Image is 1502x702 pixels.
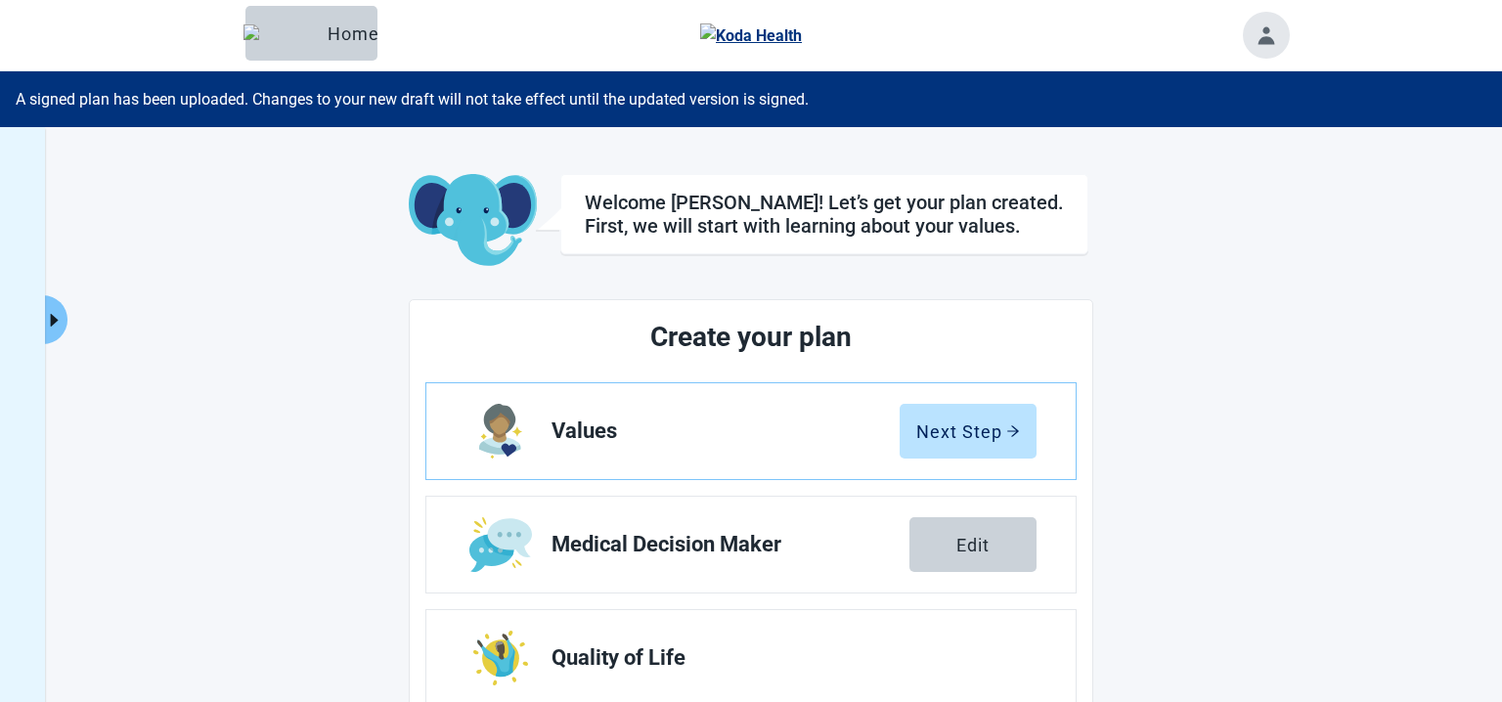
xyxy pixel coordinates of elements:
[43,295,67,344] button: Expand menu
[956,535,990,554] div: Edit
[552,646,1021,670] span: Quality of Life
[1006,424,1020,438] span: arrow-right
[900,404,1037,459] button: Next Steparrow-right
[426,383,1076,479] a: Edit Values section
[426,497,1076,592] a: Edit Medical Decision Maker section
[552,419,900,443] span: Values
[243,24,320,42] img: Elephant
[261,23,362,43] div: Home
[245,6,377,61] button: ElephantHome
[45,311,64,329] span: caret-right
[552,533,909,556] span: Medical Decision Maker
[916,421,1020,441] div: Next Step
[700,23,802,48] img: Koda Health
[909,517,1037,572] button: Edit
[499,316,1003,359] h2: Create your plan
[585,191,1064,238] div: Welcome [PERSON_NAME]! Let’s get your plan created. First, we will start with learning about your...
[1243,12,1290,59] button: Toggle account menu
[409,174,537,268] img: Koda Elephant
